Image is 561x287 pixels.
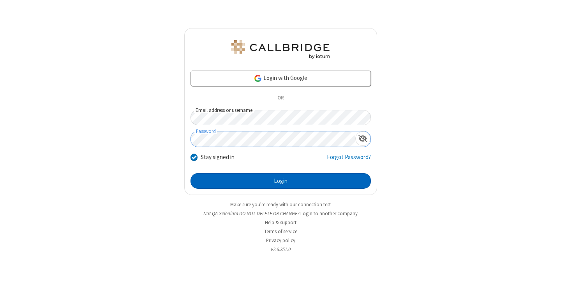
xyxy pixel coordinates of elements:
img: QA Selenium DO NOT DELETE OR CHANGE [230,40,331,59]
a: Privacy policy [266,237,295,244]
a: Forgot Password? [327,153,371,168]
li: Not QA Selenium DO NOT DELETE OR CHANGE? [184,210,377,217]
a: Login with Google [191,71,371,86]
span: OR [274,93,287,104]
div: Show password [355,131,370,146]
iframe: Chat [542,267,555,282]
input: Password [191,131,355,147]
button: Login [191,173,371,189]
li: v2.6.351.0 [184,246,377,253]
label: Stay signed in [201,153,235,162]
a: Help & support [265,219,296,226]
button: Login to another company [300,210,358,217]
input: Email address or username [191,110,371,125]
img: google-icon.png [254,74,262,83]
a: Make sure you're ready with our connection test [230,201,331,208]
a: Terms of service [264,228,297,235]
